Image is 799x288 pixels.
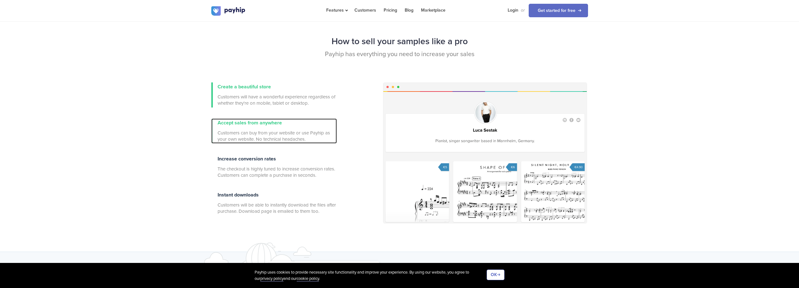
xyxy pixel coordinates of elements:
[326,8,347,13] span: Features
[211,118,337,144] a: Accept sales from anywhere Customers can buy from your website or use Payhip as your own website....
[218,120,282,126] span: Accept sales from anywhere
[211,33,588,50] h2: How to sell your samples like a pro
[218,130,337,142] span: Customers can buy from your website or use Payhip as your own website. No technical headaches.
[297,276,319,281] a: cookie policy
[218,94,337,106] span: Customers will have a wonderful experience regardless of whether they're on mobile, tablet or des...
[218,202,337,214] span: Customers will be able to instantly download the files after purchase. Download page is emailed t...
[204,243,330,288] img: airballon.svg
[218,192,259,198] span: Instant downloads
[211,6,246,16] img: logo.svg
[218,84,271,90] span: Create a beautiful store
[211,154,337,180] a: Increase conversion rates The checkout is highly tuned to increase conversion rates. Customers ca...
[211,50,588,59] p: Payhip has everything you need to increase your sales
[255,270,487,282] div: Payhip uses cookies to provide necessary site functionality and improve your experience. By using...
[211,191,337,216] a: Instant downloads Customers will be able to instantly download the files after purchase. Download...
[487,270,505,280] button: OK
[260,276,283,281] a: privacy policy
[211,82,337,107] a: Create a beautiful store Customers will have a wonderful experience regardless of whether they're...
[218,156,276,162] span: Increase conversion rates
[218,166,337,178] span: The checkout is highly tuned to increase conversion rates. Customers can complete a purchase in s...
[529,4,588,17] a: Get started for free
